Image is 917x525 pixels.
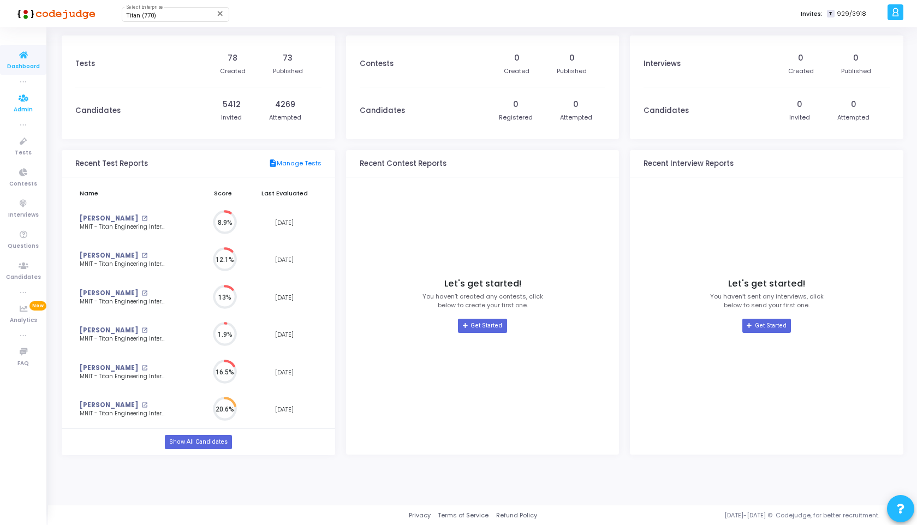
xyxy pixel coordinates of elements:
mat-icon: open_in_new [141,216,147,222]
h3: Recent Test Reports [75,159,148,168]
th: Name [75,183,198,204]
th: Last Evaluated [247,183,321,204]
p: You haven’t created any contests, click below to create your first one. [422,292,543,310]
span: Candidates [6,273,41,282]
h3: Contests [360,59,394,68]
div: MNIT - Titan Engineering Intern 2026 [80,223,164,231]
a: [PERSON_NAME] [80,363,138,373]
div: 0 [853,52,859,64]
td: [DATE] [247,241,321,279]
div: 0 [514,52,520,64]
div: Registered [499,113,533,122]
div: [DATE]-[DATE] © Codejudge, for better recruitment. [537,511,903,520]
mat-icon: open_in_new [141,327,147,333]
div: 0 [573,99,579,110]
div: Published [841,67,871,76]
a: Refund Policy [496,511,537,520]
span: Interviews [8,211,39,220]
div: Published [557,67,587,76]
div: Published [273,67,303,76]
h3: Candidates [75,106,121,115]
span: FAQ [17,359,29,368]
h3: Candidates [360,106,405,115]
div: 4269 [275,99,295,110]
a: Terms of Service [438,511,489,520]
span: Questions [8,242,39,251]
div: 0 [513,99,519,110]
div: 73 [283,52,293,64]
a: [PERSON_NAME] [80,251,138,260]
div: 0 [569,52,575,64]
a: Get Started [742,319,791,333]
h3: Candidates [644,106,689,115]
span: Admin [14,105,33,115]
div: Attempted [560,113,592,122]
mat-icon: Clear [216,9,225,18]
div: 0 [797,99,802,110]
td: [DATE] [247,354,321,391]
img: logo [14,3,96,25]
td: [DATE] [247,279,321,317]
h4: Let's get started! [728,278,805,289]
a: [PERSON_NAME] [80,326,138,335]
th: Score [198,183,247,204]
span: Contests [9,180,37,189]
div: MNIT - Titan Engineering Intern 2026 [80,260,164,269]
a: [PERSON_NAME] [80,401,138,410]
div: 0 [798,52,803,64]
span: 929/3918 [837,9,866,19]
a: Show All Candidates [165,435,232,449]
td: [DATE] [247,391,321,428]
div: Created [220,67,246,76]
span: Titan (770) [126,12,156,19]
span: New [29,301,46,311]
span: T [827,10,834,18]
div: Attempted [269,113,301,122]
h3: Recent Contest Reports [360,159,446,168]
label: Invites: [801,9,823,19]
span: Dashboard [7,62,40,71]
mat-icon: open_in_new [141,290,147,296]
td: [DATE] [247,204,321,242]
a: Get Started [458,319,507,333]
mat-icon: description [269,159,277,169]
div: MNIT - Titan Engineering Intern 2026 [80,335,164,343]
div: Invited [221,113,242,122]
h4: Let's get started! [444,278,521,289]
div: MNIT - Titan Engineering Intern 2026 [80,298,164,306]
h3: Interviews [644,59,681,68]
a: Manage Tests [269,159,321,169]
span: Tests [15,148,32,158]
mat-icon: open_in_new [141,402,147,408]
a: Privacy [409,511,431,520]
div: Created [788,67,814,76]
mat-icon: open_in_new [141,365,147,371]
div: Invited [789,113,810,122]
div: MNIT - Titan Engineering Intern 2026 [80,373,164,381]
a: [PERSON_NAME] [80,289,138,298]
div: MNIT - Titan Engineering Intern 2026 [80,410,164,418]
div: Attempted [837,113,870,122]
mat-icon: open_in_new [141,253,147,259]
div: 5412 [223,99,241,110]
td: [DATE] [247,316,321,354]
span: Analytics [10,316,37,325]
h3: Recent Interview Reports [644,159,734,168]
div: 0 [851,99,856,110]
div: Created [504,67,529,76]
p: You haven’t sent any interviews, click below to send your first one. [710,292,824,310]
a: [PERSON_NAME] [80,214,138,223]
h3: Tests [75,59,95,68]
div: 78 [228,52,237,64]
